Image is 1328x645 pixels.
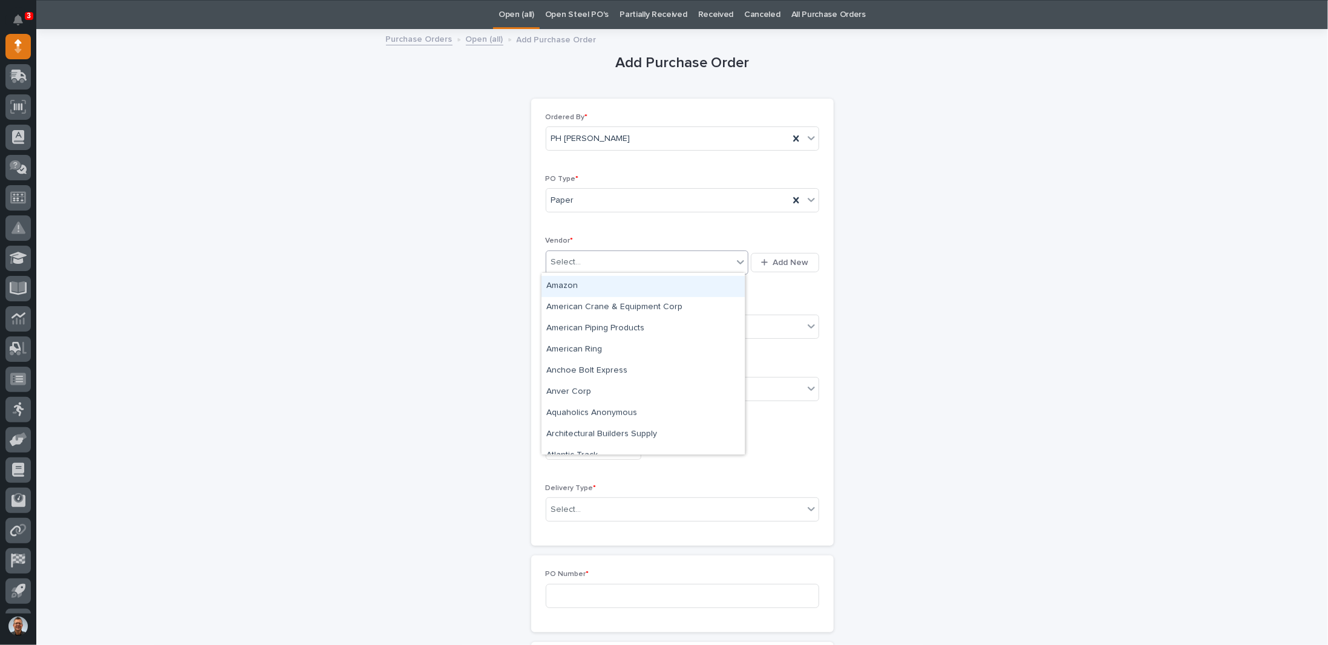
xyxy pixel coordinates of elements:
[551,133,630,145] span: PH [PERSON_NAME]
[541,361,745,382] div: Anchoe Bolt Express
[551,256,581,269] div: Select...
[773,257,809,268] span: Add New
[698,1,734,29] a: Received
[541,445,745,467] div: Atlantic Track
[27,11,31,20] p: 3
[499,1,534,29] a: Open (all)
[5,614,31,639] button: users-avatar
[546,571,589,578] span: PO Number
[531,54,834,72] h1: Add Purchase Order
[620,1,687,29] a: Partially Received
[791,1,866,29] a: All Purchase Orders
[546,485,597,492] span: Delivery Type
[546,237,574,244] span: Vendor
[541,318,745,339] div: American Piping Products
[744,1,780,29] a: Canceled
[541,339,745,361] div: American Ring
[466,31,503,45] a: Open (all)
[541,382,745,403] div: Anver Corp
[551,194,574,207] span: Paper
[386,31,453,45] a: Purchase Orders
[546,114,588,121] span: Ordered By
[545,1,609,29] a: Open Steel PO's
[551,503,581,516] div: Select...
[15,15,31,34] div: Notifications3
[541,276,745,297] div: Amazon
[517,32,597,45] p: Add Purchase Order
[751,253,819,272] button: Add New
[541,297,745,318] div: American Crane & Equipment Corp
[546,175,579,183] span: PO Type
[541,403,745,424] div: Aquaholics Anonymous
[5,7,31,33] button: Notifications
[541,424,745,445] div: Architectural Builders Supply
